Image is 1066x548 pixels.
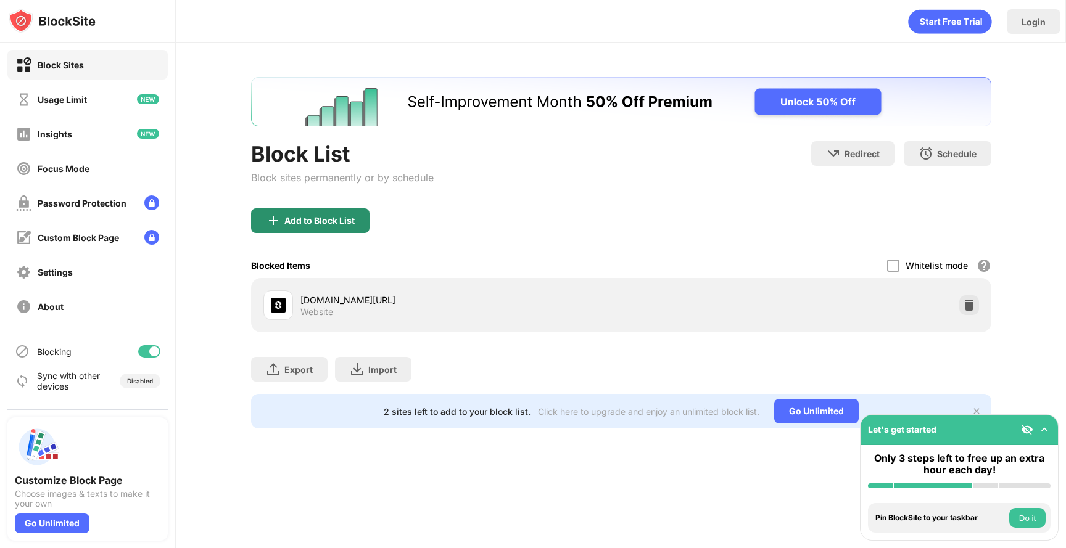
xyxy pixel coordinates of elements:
[37,346,72,357] div: Blocking
[251,260,310,271] div: Blocked Items
[906,260,968,271] div: Whitelist mode
[16,195,31,211] img: password-protection-off.svg
[16,92,31,107] img: time-usage-off.svg
[144,195,159,210] img: lock-menu.svg
[16,230,31,245] img: customize-block-page-off.svg
[127,377,153,385] div: Disabled
[16,126,31,142] img: insights-off.svg
[868,452,1051,476] div: Only 3 steps left to free up an extra hour each day!
[38,129,72,139] div: Insights
[38,232,119,243] div: Custom Block Page
[972,406,981,416] img: x-button.svg
[1038,423,1051,436] img: omni-setup-toggle.svg
[9,9,96,33] img: logo-blocksite.svg
[38,60,84,70] div: Block Sites
[937,149,977,159] div: Schedule
[384,406,531,417] div: 2 sites left to add to your block list.
[137,129,159,139] img: new-icon.svg
[16,161,31,176] img: focus-off.svg
[37,370,101,391] div: Sync with other devices
[38,301,64,312] div: About
[1022,17,1046,27] div: Login
[16,264,31,280] img: settings-off.svg
[908,9,992,34] div: animation
[144,230,159,245] img: lock-menu.svg
[38,198,126,208] div: Password Protection
[284,364,313,375] div: Export
[16,57,31,73] img: block-on.svg
[284,216,355,226] div: Add to Block List
[15,425,59,469] img: push-custom-page.svg
[16,299,31,314] img: about-off.svg
[251,141,434,166] div: Block List
[15,374,30,388] img: sync-icon.svg
[251,77,991,126] iframe: Banner
[38,267,73,277] div: Settings
[868,424,936,435] div: Let's get started
[538,406,759,417] div: Click here to upgrade and enjoy an unlimited block list.
[15,474,160,486] div: Customize Block Page
[1021,423,1033,436] img: eye-not-visible.svg
[368,364,397,375] div: Import
[15,344,30,359] img: blocking-icon.svg
[251,171,434,184] div: Block sites permanently or by schedule
[137,94,159,104] img: new-icon.svg
[845,149,880,159] div: Redirect
[300,306,333,317] div: Website
[38,163,89,174] div: Focus Mode
[38,94,87,105] div: Usage Limit
[875,513,1006,522] div: Pin BlockSite to your taskbar
[1009,508,1046,528] button: Do it
[774,399,859,423] div: Go Unlimited
[15,489,160,509] div: Choose images & texts to make it your own
[300,293,621,306] div: [DOMAIN_NAME][URL]
[15,513,89,533] div: Go Unlimited
[271,298,286,313] img: favicons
